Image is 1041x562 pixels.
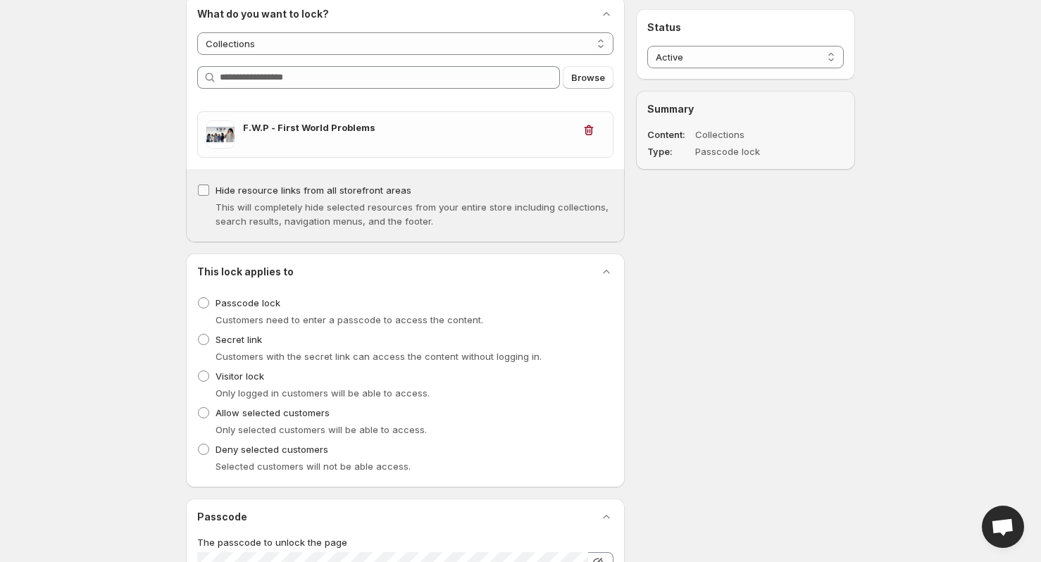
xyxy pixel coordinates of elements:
dd: Passcode lock [695,144,804,158]
span: Hide resource links from all storefront areas [216,185,411,196]
h3: F.W.P - First World Problems [243,120,573,135]
span: Deny selected customers [216,444,328,455]
span: Only selected customers will be able to access. [216,424,427,435]
span: Allow selected customers [216,407,330,418]
button: Browse [563,66,613,89]
span: Secret link [216,334,262,345]
h2: Summary [647,102,844,116]
span: Passcode lock [216,297,280,308]
h2: What do you want to lock? [197,7,329,21]
span: Only logged in customers will be able to access. [216,387,430,399]
h2: Passcode [197,510,247,524]
dt: Content : [647,127,692,142]
dt: Type : [647,144,692,158]
span: Customers need to enter a passcode to access the content. [216,314,483,325]
h2: This lock applies to [197,265,294,279]
span: Browse [571,70,605,85]
dd: Collections [695,127,804,142]
span: Visitor lock [216,370,264,382]
span: Selected customers will not be able access. [216,461,411,472]
span: This will completely hide selected resources from your entire store including collections, search... [216,201,609,227]
div: Open chat [982,506,1024,548]
span: Customers with the secret link can access the content without logging in. [216,351,542,362]
span: The passcode to unlock the page [197,537,347,548]
h2: Status [647,20,844,35]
